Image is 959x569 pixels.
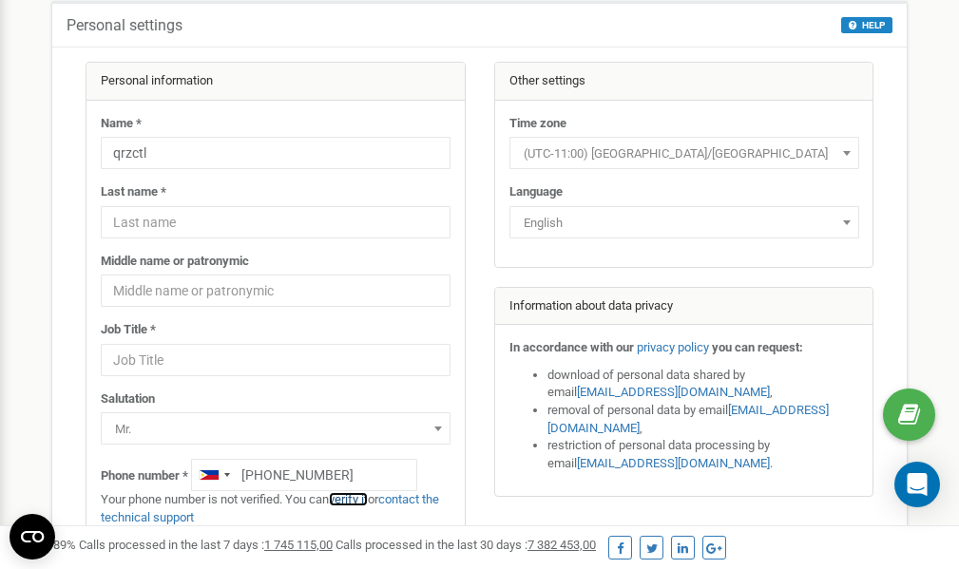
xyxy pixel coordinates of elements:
[495,288,873,326] div: Information about data privacy
[101,492,439,524] a: contact the technical support
[894,462,940,507] div: Open Intercom Messenger
[101,344,451,376] input: Job Title
[101,137,451,169] input: Name
[101,183,166,201] label: Last name *
[101,321,156,339] label: Job Title *
[191,459,417,491] input: +1-800-555-55-55
[637,340,709,354] a: privacy policy
[79,538,333,552] span: Calls processed in the last 7 days :
[336,538,596,552] span: Calls processed in the last 30 days :
[577,385,770,399] a: [EMAIL_ADDRESS][DOMAIN_NAME]
[547,367,859,402] li: download of personal data shared by email ,
[67,17,182,34] h5: Personal settings
[516,141,853,167] span: (UTC-11:00) Pacific/Midway
[101,206,451,238] input: Last name
[329,492,368,506] a: verify it
[192,460,236,490] div: Telephone country code
[101,467,188,485] label: Phone number *
[547,437,859,472] li: restriction of personal data processing by email .
[509,137,859,169] span: (UTC-11:00) Pacific/Midway
[264,538,333,552] u: 1 745 115,00
[86,63,465,101] div: Personal information
[495,63,873,101] div: Other settings
[712,340,803,354] strong: you can request:
[547,402,859,437] li: removal of personal data by email ,
[516,210,853,237] span: English
[547,403,829,435] a: [EMAIL_ADDRESS][DOMAIN_NAME]
[509,340,634,354] strong: In accordance with our
[577,456,770,470] a: [EMAIL_ADDRESS][DOMAIN_NAME]
[10,514,55,560] button: Open CMP widget
[509,115,566,133] label: Time zone
[107,416,444,443] span: Mr.
[841,17,892,33] button: HELP
[101,390,155,408] label: Salutation
[101,412,451,445] span: Mr.
[509,183,563,201] label: Language
[101,275,451,307] input: Middle name or patronymic
[527,538,596,552] u: 7 382 453,00
[509,206,859,238] span: English
[101,115,142,133] label: Name *
[101,253,249,271] label: Middle name or patronymic
[101,491,451,526] p: Your phone number is not verified. You can or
